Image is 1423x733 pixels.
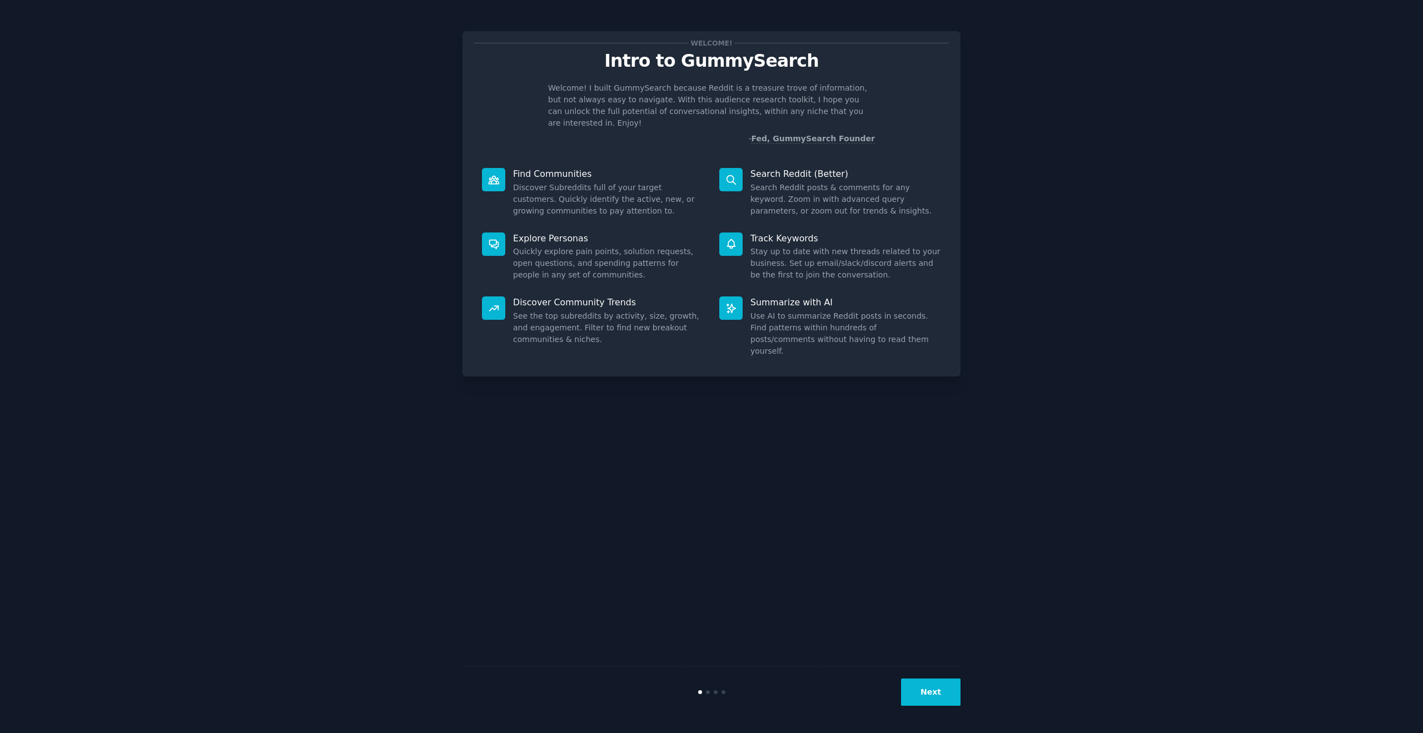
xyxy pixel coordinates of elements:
a: Fed, GummySearch Founder [751,134,875,143]
dd: Stay up to date with new threads related to your business. Set up email/slack/discord alerts and ... [750,246,941,281]
p: Discover Community Trends [513,296,704,308]
dd: See the top subreddits by activity, size, growth, and engagement. Filter to find new breakout com... [513,310,704,345]
p: Intro to GummySearch [474,51,949,71]
p: Search Reddit (Better) [750,168,941,180]
button: Next [901,678,961,706]
p: Find Communities [513,168,704,180]
p: Welcome! I built GummySearch because Reddit is a treasure trove of information, but not always ea... [548,82,875,129]
p: Explore Personas [513,232,704,244]
dd: Use AI to summarize Reddit posts in seconds. Find patterns within hundreds of posts/comments with... [750,310,941,357]
p: Summarize with AI [750,296,941,308]
p: Track Keywords [750,232,941,244]
dd: Quickly explore pain points, solution requests, open questions, and spending patterns for people ... [513,246,704,281]
span: Welcome! [689,37,734,49]
div: - [748,133,875,145]
dd: Discover Subreddits full of your target customers. Quickly identify the active, new, or growing c... [513,182,704,217]
dd: Search Reddit posts & comments for any keyword. Zoom in with advanced query parameters, or zoom o... [750,182,941,217]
